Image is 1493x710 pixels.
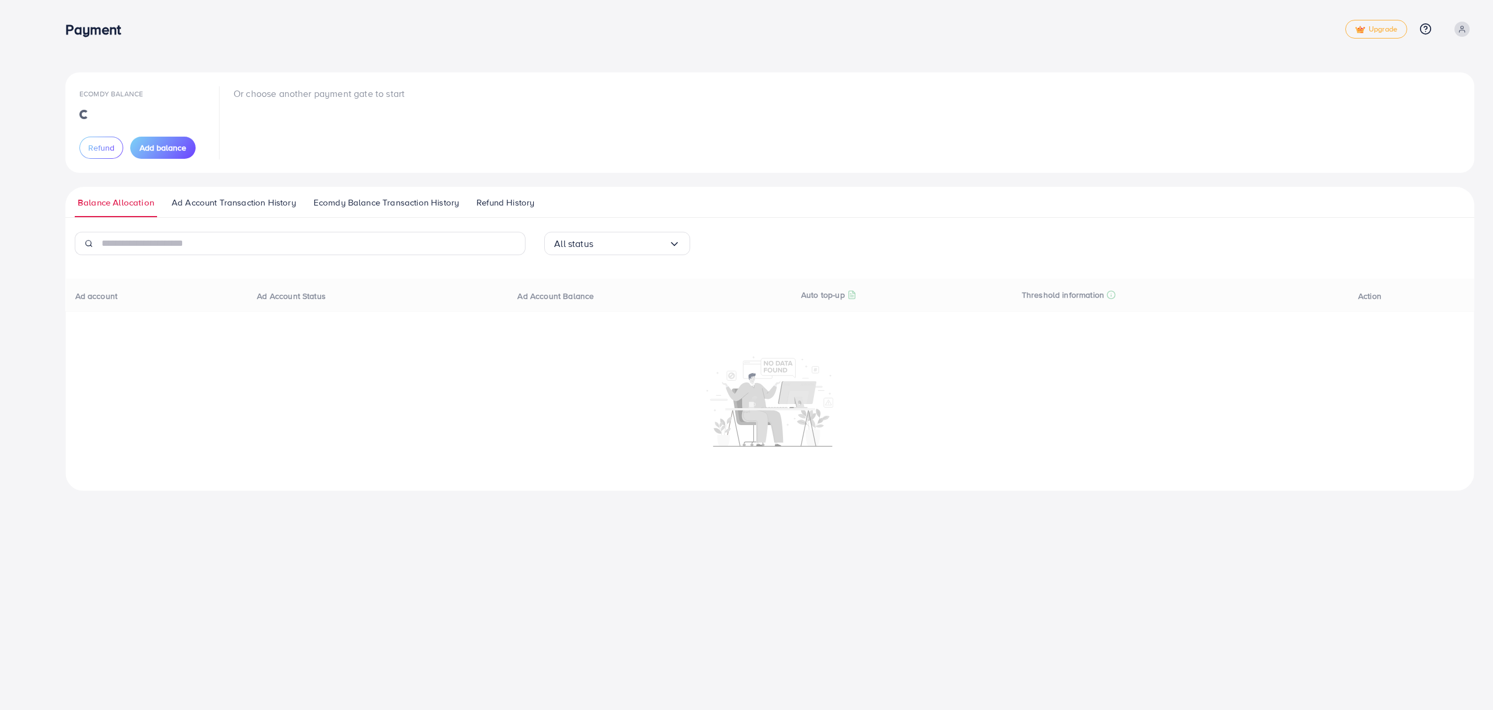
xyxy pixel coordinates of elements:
[476,196,534,209] span: Refund History
[554,235,593,253] span: All status
[1355,26,1365,34] img: tick
[1355,25,1397,34] span: Upgrade
[234,86,405,100] p: Or choose another payment gate to start
[593,235,669,253] input: Search for option
[172,196,296,209] span: Ad Account Transaction History
[314,196,459,209] span: Ecomdy Balance Transaction History
[88,142,114,154] span: Refund
[79,137,123,159] button: Refund
[140,142,186,154] span: Add balance
[544,232,690,255] div: Search for option
[65,21,130,38] h3: Payment
[130,137,196,159] button: Add balance
[1345,20,1407,39] a: tickUpgrade
[78,196,154,209] span: Balance Allocation
[79,89,143,99] span: Ecomdy Balance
